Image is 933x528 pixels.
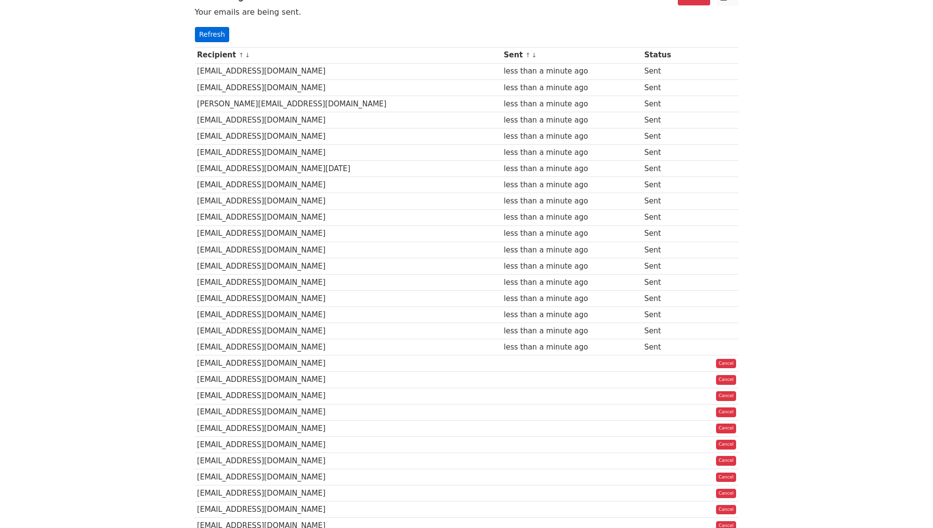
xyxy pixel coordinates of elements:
[195,355,502,372] td: [EMAIL_ADDRESS][DOMAIN_NAME]
[195,27,230,42] a: Refresh
[195,469,502,485] td: [EMAIL_ADDRESS][DOMAIN_NAME]
[716,505,736,515] a: Cancel
[526,51,531,59] a: ↑
[195,161,502,177] td: [EMAIL_ADDRESS][DOMAIN_NAME][DATE]
[195,274,502,290] td: [EMAIL_ADDRESS][DOMAIN_NAME]
[195,79,502,96] td: [EMAIL_ADDRESS][DOMAIN_NAME]
[503,99,639,110] div: less than a minute ago
[195,177,502,193] td: [EMAIL_ADDRESS][DOMAIN_NAME]
[195,96,502,112] td: [PERSON_NAME][EMAIL_ADDRESS][DOMAIN_NAME]
[642,258,692,274] td: Sent
[195,128,502,145] td: [EMAIL_ADDRESS][DOMAIN_NAME]
[716,391,736,401] a: Cancel
[642,291,692,307] td: Sent
[195,47,502,63] th: Recipient
[503,66,639,77] div: less than a minute ago
[503,115,639,126] div: less than a minute ago
[716,489,736,499] a: Cancel
[503,163,639,175] div: less than a minute ago
[642,145,692,161] td: Sent
[245,51,250,59] a: ↓
[716,359,736,369] a: Cancel
[642,242,692,258] td: Sent
[716,407,736,417] a: Cancel
[642,79,692,96] td: Sent
[642,112,692,128] td: Sent
[716,424,736,433] a: Cancel
[195,388,502,404] td: [EMAIL_ADDRESS][DOMAIN_NAME]
[503,212,639,223] div: less than a minute ago
[195,307,502,323] td: [EMAIL_ADDRESS][DOMAIN_NAME]
[195,209,502,226] td: [EMAIL_ADDRESS][DOMAIN_NAME]
[503,309,639,321] div: less than a minute ago
[642,63,692,79] td: Sent
[642,193,692,209] td: Sent
[503,82,639,94] div: less than a minute ago
[642,47,692,63] th: Status
[195,323,502,339] td: [EMAIL_ADDRESS][DOMAIN_NAME]
[884,481,933,528] iframe: Chat Widget
[195,63,502,79] td: [EMAIL_ADDRESS][DOMAIN_NAME]
[503,277,639,288] div: less than a minute ago
[642,323,692,339] td: Sent
[503,293,639,304] div: less than a minute ago
[195,372,502,388] td: [EMAIL_ADDRESS][DOMAIN_NAME]
[642,177,692,193] td: Sent
[716,440,736,450] a: Cancel
[642,209,692,226] td: Sent
[195,258,502,274] td: [EMAIL_ADDRESS][DOMAIN_NAME]
[503,342,639,353] div: less than a minute ago
[195,420,502,436] td: [EMAIL_ADDRESS][DOMAIN_NAME]
[503,196,639,207] div: less than a minute ago
[503,179,639,191] div: less than a minute ago
[239,51,244,59] a: ↑
[195,404,502,420] td: [EMAIL_ADDRESS][DOMAIN_NAME]
[503,326,639,337] div: less than a minute ago
[502,47,642,63] th: Sent
[195,485,502,502] td: [EMAIL_ADDRESS][DOMAIN_NAME]
[642,161,692,177] td: Sent
[195,339,502,355] td: [EMAIL_ADDRESS][DOMAIN_NAME]
[642,226,692,242] td: Sent
[195,145,502,161] td: [EMAIL_ADDRESS][DOMAIN_NAME]
[642,274,692,290] td: Sent
[195,242,502,258] td: [EMAIL_ADDRESS][DOMAIN_NAME]
[531,51,537,59] a: ↓
[195,453,502,469] td: [EMAIL_ADDRESS][DOMAIN_NAME]
[503,147,639,158] div: less than a minute ago
[642,339,692,355] td: Sent
[195,112,502,128] td: [EMAIL_ADDRESS][DOMAIN_NAME]
[716,375,736,385] a: Cancel
[503,245,639,256] div: less than a minute ago
[716,456,736,466] a: Cancel
[642,307,692,323] td: Sent
[503,261,639,272] div: less than a minute ago
[195,436,502,453] td: [EMAIL_ADDRESS][DOMAIN_NAME]
[195,7,739,17] p: Your emails are being sent.
[195,226,502,242] td: [EMAIL_ADDRESS][DOMAIN_NAME]
[642,96,692,112] td: Sent
[716,473,736,482] a: Cancel
[503,131,639,142] div: less than a minute ago
[642,128,692,145] td: Sent
[195,502,502,518] td: [EMAIL_ADDRESS][DOMAIN_NAME]
[503,228,639,239] div: less than a minute ago
[195,291,502,307] td: [EMAIL_ADDRESS][DOMAIN_NAME]
[195,193,502,209] td: [EMAIL_ADDRESS][DOMAIN_NAME]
